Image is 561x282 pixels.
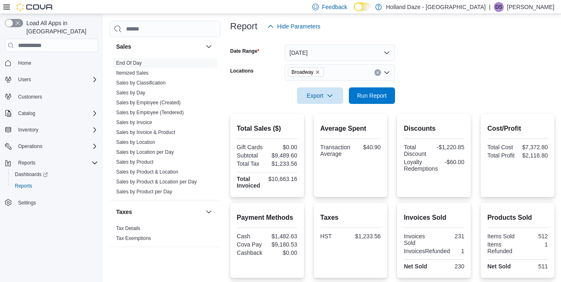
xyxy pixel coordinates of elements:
[116,90,145,96] a: Sales by Day
[441,159,464,165] div: -$60.00
[374,69,381,76] button: Clear input
[269,152,297,159] div: $9,489.60
[487,144,516,150] div: Total Cost
[487,213,548,223] h2: Products Sold
[15,91,98,101] span: Customers
[315,70,320,75] button: Remove Broadway from selection in this group
[353,144,381,150] div: $40.90
[12,169,98,179] span: Dashboards
[12,169,51,179] a: Dashboards
[519,152,548,159] div: $2,116.80
[487,263,511,270] strong: Net Sold
[352,233,381,240] div: $1,233.56
[116,235,151,241] a: Tax Exemptions
[269,176,297,182] div: $10,663.16
[519,241,548,248] div: 1
[116,109,184,116] span: Sales by Employee (Tendered)
[116,80,166,86] span: Sales by Classification
[116,226,140,231] a: Tax Details
[18,127,38,133] span: Inventory
[15,125,42,135] button: Inventory
[349,87,395,104] button: Run Report
[230,68,254,74] label: Locations
[320,124,381,134] h2: Average Spent
[23,19,98,35] span: Load All Apps in [GEOGRAPHIC_DATA]
[15,75,34,85] button: Users
[2,74,101,85] button: Users
[322,3,347,11] span: Feedback
[237,144,265,150] div: Gift Cards
[2,108,101,119] button: Catalog
[288,68,324,77] span: Broadway
[436,233,464,240] div: 231
[18,94,42,100] span: Customers
[230,48,259,54] label: Date Range
[237,233,265,240] div: Cash
[404,159,438,172] div: Loyalty Redemptions
[2,157,101,169] button: Reports
[404,248,450,254] div: InvoicesRefunded
[237,176,260,189] strong: Total Invoiced
[285,45,395,61] button: [DATE]
[8,169,101,180] a: Dashboards
[15,92,45,102] a: Customers
[386,2,486,12] p: Holland Daze - [GEOGRAPHIC_DATA]
[12,181,98,191] span: Reports
[237,152,265,159] div: Subtotal
[507,2,554,12] p: [PERSON_NAME]
[15,141,98,151] span: Operations
[8,180,101,192] button: Reports
[494,2,504,12] div: DAWAR SHUKOOR
[116,188,172,195] span: Sales by Product per Day
[110,223,220,247] div: Taxes
[116,149,174,155] a: Sales by Location per Day
[15,125,98,135] span: Inventory
[302,87,338,104] span: Export
[15,75,98,85] span: Users
[110,58,220,200] div: Sales
[116,179,197,185] a: Sales by Product & Location per Day
[487,124,548,134] h2: Cost/Profit
[15,108,98,118] span: Catalog
[277,22,320,31] span: Hide Parameters
[116,100,181,106] a: Sales by Employee (Created)
[404,233,432,246] div: Invoices Sold
[269,233,297,240] div: $1,482.63
[116,60,142,66] a: End Of Day
[297,87,343,104] button: Export
[18,110,35,117] span: Catalog
[269,241,297,248] div: $9,180.53
[404,213,464,223] h2: Invoices Sold
[404,144,432,157] div: Total Discount
[116,139,155,146] span: Sales by Location
[116,119,152,126] span: Sales by Invoice
[2,197,101,209] button: Settings
[116,159,154,165] a: Sales by Product
[116,129,175,136] span: Sales by Invoice & Product
[15,197,98,208] span: Settings
[15,158,98,168] span: Reports
[15,58,98,68] span: Home
[116,189,172,195] a: Sales by Product per Day
[383,69,390,76] button: Open list of options
[2,57,101,69] button: Home
[116,42,202,51] button: Sales
[264,18,324,35] button: Hide Parameters
[18,76,31,83] span: Users
[15,108,38,118] button: Catalog
[320,213,381,223] h2: Taxes
[237,249,265,256] div: Cashback
[404,124,464,134] h2: Discounts
[237,213,297,223] h2: Payment Methods
[496,2,503,12] span: DS
[269,144,297,150] div: $0.00
[116,70,149,76] a: Itemized Sales
[320,144,351,157] div: Transaction Average
[487,152,516,159] div: Total Profit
